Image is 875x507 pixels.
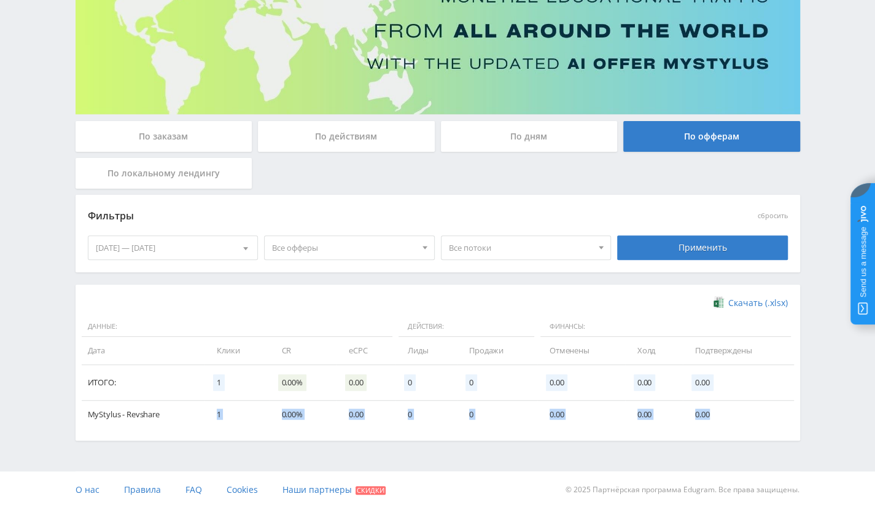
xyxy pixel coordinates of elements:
[278,374,306,391] span: 0.00%
[76,484,99,495] span: О нас
[399,316,534,337] span: Действия:
[546,374,567,391] span: 0.00
[714,297,787,309] a: Скачать (.xlsx)
[623,121,800,152] div: По офферам
[465,374,477,391] span: 0
[537,337,625,364] td: Отменены
[270,337,336,364] td: CR
[76,121,252,152] div: По заказам
[625,401,683,428] td: 0.00
[404,374,416,391] span: 0
[336,401,395,428] td: 0.00
[345,374,367,391] span: 0.00
[634,374,655,391] span: 0.00
[395,401,457,428] td: 0
[204,337,269,364] td: Клики
[258,121,435,152] div: По действиям
[540,316,791,337] span: Финансы:
[227,484,258,495] span: Cookies
[282,484,352,495] span: Наши партнеры
[82,316,392,337] span: Данные:
[88,207,612,226] div: Фильтры
[441,121,618,152] div: По дням
[758,212,788,220] button: сбросить
[272,236,416,259] span: Все офферы
[691,374,713,391] span: 0.00
[204,401,269,428] td: 1
[213,374,225,391] span: 1
[395,337,457,364] td: Лиды
[185,484,202,495] span: FAQ
[537,401,625,428] td: 0.00
[728,298,788,308] span: Скачать (.xlsx)
[449,236,593,259] span: Все потоки
[82,365,205,401] td: Итого:
[336,337,395,364] td: eCPC
[88,236,258,259] div: [DATE] — [DATE]
[683,337,793,364] td: Подтверждены
[683,401,793,428] td: 0.00
[356,486,386,495] span: Скидки
[625,337,683,364] td: Холд
[714,296,724,309] img: xlsx
[82,337,205,364] td: Дата
[270,401,336,428] td: 0.00%
[76,158,252,189] div: По локальному лендингу
[82,401,205,428] td: MyStylus - Revshare
[457,401,537,428] td: 0
[617,235,788,260] div: Применить
[124,484,161,495] span: Правила
[457,337,537,364] td: Продажи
